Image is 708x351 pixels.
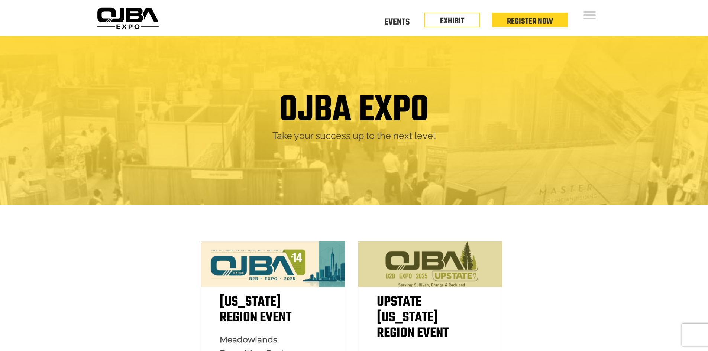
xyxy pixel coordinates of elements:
a: EXHIBIT [440,15,464,27]
h2: Take your success up to the next level [100,130,609,142]
span: Upstate [US_STATE] Region Event [377,292,449,344]
a: Register Now [507,15,553,28]
span: [US_STATE] Region Event [220,292,291,328]
h1: OJBA EXPO [279,92,429,130]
